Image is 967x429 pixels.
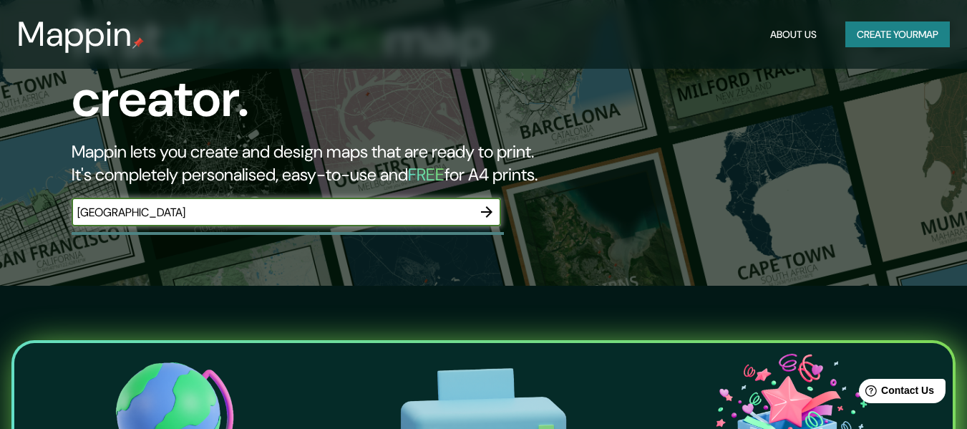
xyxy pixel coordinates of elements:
input: Choose your favourite place [72,204,472,221]
h3: Mappin [17,14,132,54]
h2: Mappin lets you create and design maps that are ready to print. It's completely personalised, eas... [72,140,555,186]
img: mappin-pin [132,37,144,49]
button: Create yourmap [845,21,950,48]
h5: FREE [408,163,444,185]
button: About Us [764,21,822,48]
iframe: Help widget launcher [840,373,951,413]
